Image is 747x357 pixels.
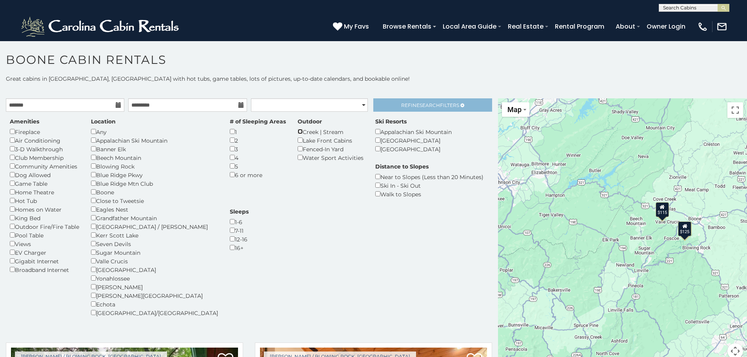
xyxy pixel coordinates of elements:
div: 7-11 [230,226,249,235]
div: Fenced-In Yard [298,145,364,153]
div: Seven Devils [91,239,218,248]
img: White-1-2.png [20,15,182,38]
a: Real Estate [504,20,547,33]
div: [GEOGRAPHIC_DATA] [375,136,452,145]
div: Club Membership [10,153,79,162]
div: Walk to Slopes [375,190,483,198]
a: Rental Program [551,20,608,33]
div: Community Amenities [10,162,79,170]
div: 1 [230,127,286,136]
button: Toggle fullscreen view [727,102,743,118]
div: Water Sport Activities [298,153,364,162]
div: 6 or more [230,170,286,179]
a: Browse Rentals [379,20,435,33]
div: 2 [230,136,286,145]
div: Blowing Rock [91,162,218,170]
div: Blue Ridge Mtn Club [91,179,218,188]
div: Eagles Nest [91,205,218,214]
label: Amenities [10,118,39,125]
div: [PERSON_NAME] [91,283,218,291]
img: phone-regular-white.png [697,21,708,32]
div: Yonahlossee [91,274,218,283]
div: [GEOGRAPHIC_DATA]/[GEOGRAPHIC_DATA] [91,308,218,317]
div: Boone [91,188,218,196]
label: Distance to Slopes [375,163,429,170]
div: Appalachian Ski Mountain [91,136,218,145]
div: Outdoor Fire/Fire Table [10,222,79,231]
div: [GEOGRAPHIC_DATA] [91,265,218,274]
div: Banner Elk [91,145,218,153]
div: [GEOGRAPHIC_DATA] / [PERSON_NAME] [91,222,218,231]
div: Hot Tub [10,196,79,205]
div: Broadband Internet [10,265,79,274]
div: Gigabit Internet [10,257,79,265]
div: [GEOGRAPHIC_DATA] [375,145,452,153]
div: King Bed [10,214,79,222]
label: Outdoor [298,118,322,125]
a: Owner Login [643,20,689,33]
div: Near to Slopes (Less than 20 Minutes) [375,172,483,181]
a: Local Area Guide [439,20,500,33]
div: EV Charger [10,248,79,257]
label: # of Sleeping Areas [230,118,286,125]
label: Ski Resorts [375,118,407,125]
a: RefineSearchFilters [373,98,492,112]
div: 16+ [230,243,249,252]
label: Sleeps [230,208,249,216]
div: Blue Ridge Pkwy [91,170,218,179]
div: Ski In - Ski Out [375,181,483,190]
span: My Favs [344,22,369,31]
div: Kerr Scott Lake [91,231,218,239]
div: $125 [678,221,692,236]
div: 1-6 [230,217,249,226]
div: Home Theatre [10,188,79,196]
div: Close to Tweetsie [91,196,218,205]
div: Creek | Stream [298,127,364,136]
div: Game Table [10,179,79,188]
div: $115 [656,202,669,217]
div: Beech Mountain [91,153,218,162]
span: Refine Filters [401,102,459,108]
img: mail-regular-white.png [716,21,727,32]
span: Map [507,105,522,114]
div: Valle Crucis [91,257,218,265]
div: 3 [230,145,286,153]
span: Search [420,102,440,108]
label: Location [91,118,116,125]
div: Pool Table [10,231,79,239]
div: Appalachian Ski Mountain [375,127,452,136]
div: Air Conditioning [10,136,79,145]
div: Any [91,127,218,136]
div: Fireplace [10,127,79,136]
div: Homes on Water [10,205,79,214]
a: About [612,20,639,33]
div: 12-16 [230,235,249,243]
div: Grandfather Mountain [91,214,218,222]
div: 4 [230,153,286,162]
div: Lake Front Cabins [298,136,364,145]
div: 3-D Walkthrough [10,145,79,153]
div: Sugar Mountain [91,248,218,257]
div: Views [10,239,79,248]
div: Dog Allowed [10,170,79,179]
button: Change map style [502,102,529,117]
a: My Favs [333,22,371,32]
div: [PERSON_NAME][GEOGRAPHIC_DATA] [91,291,218,300]
div: 5 [230,162,286,170]
div: Echota [91,300,218,308]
